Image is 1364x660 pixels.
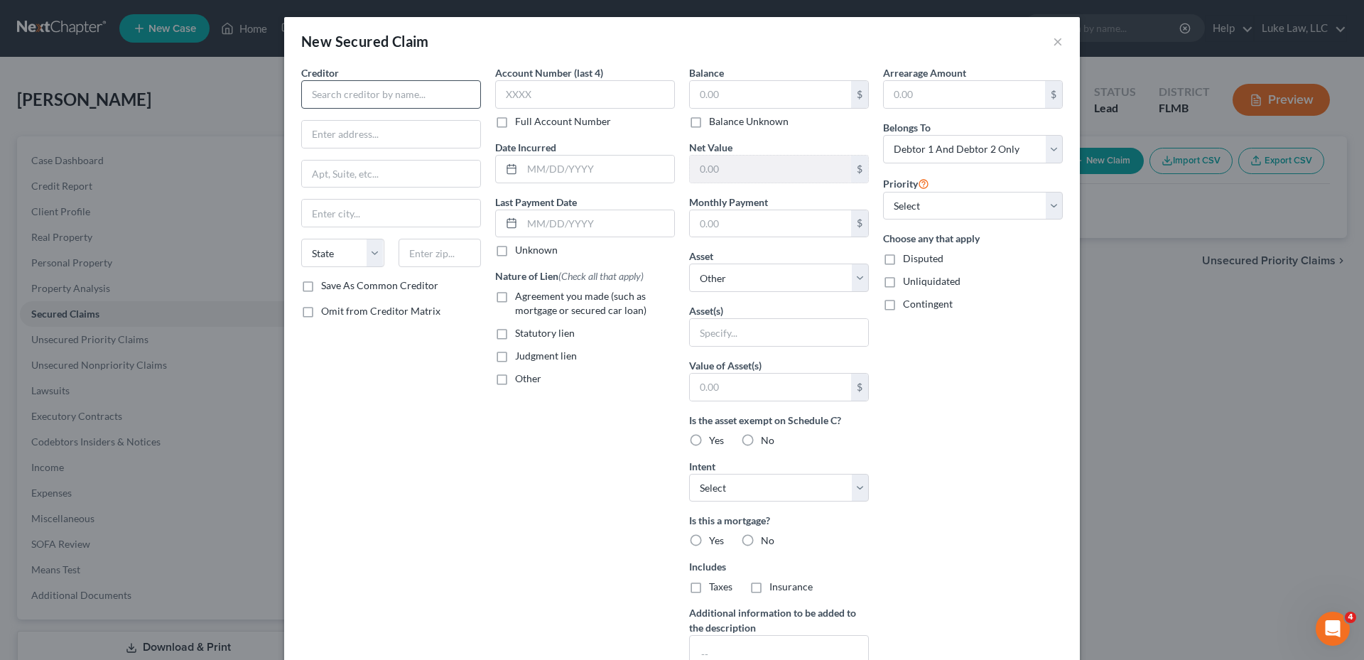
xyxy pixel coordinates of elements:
[903,252,943,264] span: Disputed
[689,413,869,428] label: Is the asset exempt on Schedule C?
[883,121,931,134] span: Belongs To
[883,175,929,192] label: Priority
[321,305,440,317] span: Omit from Creditor Matrix
[558,270,644,282] span: (Check all that apply)
[689,65,724,80] label: Balance
[302,161,480,188] input: Apt, Suite, etc...
[689,459,715,474] label: Intent
[399,239,482,267] input: Enter zip...
[515,243,558,257] label: Unknown
[689,605,869,635] label: Additional information to be added to the description
[689,559,869,574] label: Includes
[515,114,611,129] label: Full Account Number
[690,210,851,237] input: 0.00
[903,275,960,287] span: Unliquidated
[709,114,789,129] label: Balance Unknown
[515,290,646,316] span: Agreement you made (such as mortgage or secured car loan)
[883,231,1063,246] label: Choose any that apply
[495,65,603,80] label: Account Number (last 4)
[522,156,674,183] input: MM/DD/YYYY
[515,350,577,362] span: Judgment lien
[302,200,480,227] input: Enter city...
[522,210,674,237] input: MM/DD/YYYY
[761,434,774,446] span: No
[689,195,768,210] label: Monthly Payment
[851,374,868,401] div: $
[1045,81,1062,108] div: $
[1345,612,1356,623] span: 4
[689,250,713,262] span: Asset
[302,121,480,148] input: Enter address...
[690,319,868,346] input: Specify...
[883,65,966,80] label: Arrearage Amount
[709,434,724,446] span: Yes
[690,374,851,401] input: 0.00
[689,358,762,373] label: Value of Asset(s)
[690,81,851,108] input: 0.00
[761,534,774,546] span: No
[884,81,1045,108] input: 0.00
[690,156,851,183] input: 0.00
[689,303,723,318] label: Asset(s)
[689,140,732,155] label: Net Value
[495,269,644,283] label: Nature of Lien
[1316,612,1350,646] iframe: Intercom live chat
[301,80,481,109] input: Search creditor by name...
[689,513,869,528] label: Is this a mortgage?
[495,195,577,210] label: Last Payment Date
[851,81,868,108] div: $
[709,534,724,546] span: Yes
[301,67,339,79] span: Creditor
[321,278,438,293] label: Save As Common Creditor
[851,210,868,237] div: $
[851,156,868,183] div: $
[515,372,541,384] span: Other
[903,298,953,310] span: Contingent
[301,31,429,51] div: New Secured Claim
[1053,33,1063,50] button: ×
[495,80,675,109] input: XXXX
[769,580,813,593] span: Insurance
[495,140,556,155] label: Date Incurred
[709,580,732,593] span: Taxes
[515,327,575,339] span: Statutory lien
